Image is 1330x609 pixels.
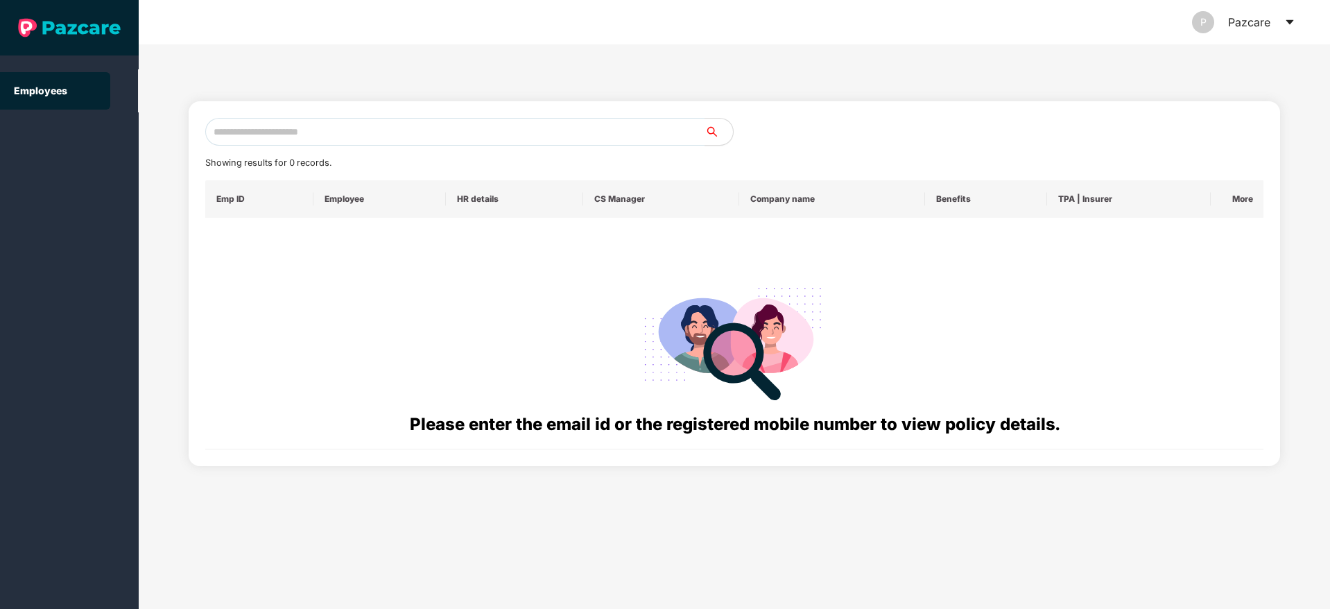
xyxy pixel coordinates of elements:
[446,180,582,218] th: HR details
[205,157,331,168] span: Showing results for 0 records.
[313,180,446,218] th: Employee
[14,85,67,96] a: Employees
[634,271,834,411] img: svg+xml;base64,PHN2ZyB4bWxucz0iaHR0cDovL3d3dy53My5vcmcvMjAwMC9zdmciIHdpZHRoPSIyODgiIGhlaWdodD0iMj...
[1211,180,1263,218] th: More
[1284,17,1295,28] span: caret-down
[1200,11,1207,33] span: P
[925,180,1047,218] th: Benefits
[705,126,733,137] span: search
[410,414,1060,434] span: Please enter the email id or the registered mobile number to view policy details.
[205,180,314,218] th: Emp ID
[583,180,739,218] th: CS Manager
[739,180,925,218] th: Company name
[705,118,734,146] button: search
[1047,180,1211,218] th: TPA | Insurer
